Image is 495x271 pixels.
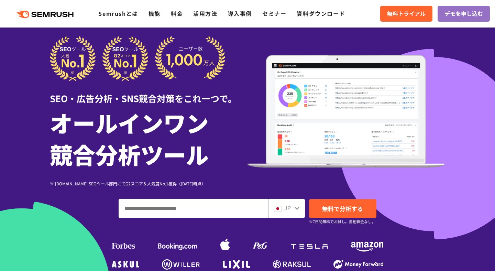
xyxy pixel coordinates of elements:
[309,199,376,218] a: 無料で分析する
[148,9,161,18] a: 機能
[193,9,217,18] a: 活用方法
[387,9,426,18] span: 無料トライアル
[380,6,432,22] a: 無料トライアル
[50,107,247,170] h1: オールインワン 競合分析ツール
[444,9,483,18] span: デモを申し込む
[262,9,286,18] a: セミナー
[438,6,490,22] a: デモを申し込む
[322,204,363,213] span: 無料で分析する
[309,218,375,225] small: ※7日間無料でお試し。自動課金なし。
[119,199,268,218] input: ドメイン、キーワードまたはURLを入力してください
[98,9,138,18] a: Semrushとは
[228,9,252,18] a: 導入事例
[171,9,183,18] a: 料金
[50,180,247,187] div: ※ [DOMAIN_NAME] SEOツール部門にてG2スコア＆人気度No.1獲得（[DATE]時点）
[297,9,345,18] a: 資料ダウンロード
[284,204,291,212] span: JP
[50,81,247,105] div: SEO・広告分析・SNS競合対策をこれ一つで。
